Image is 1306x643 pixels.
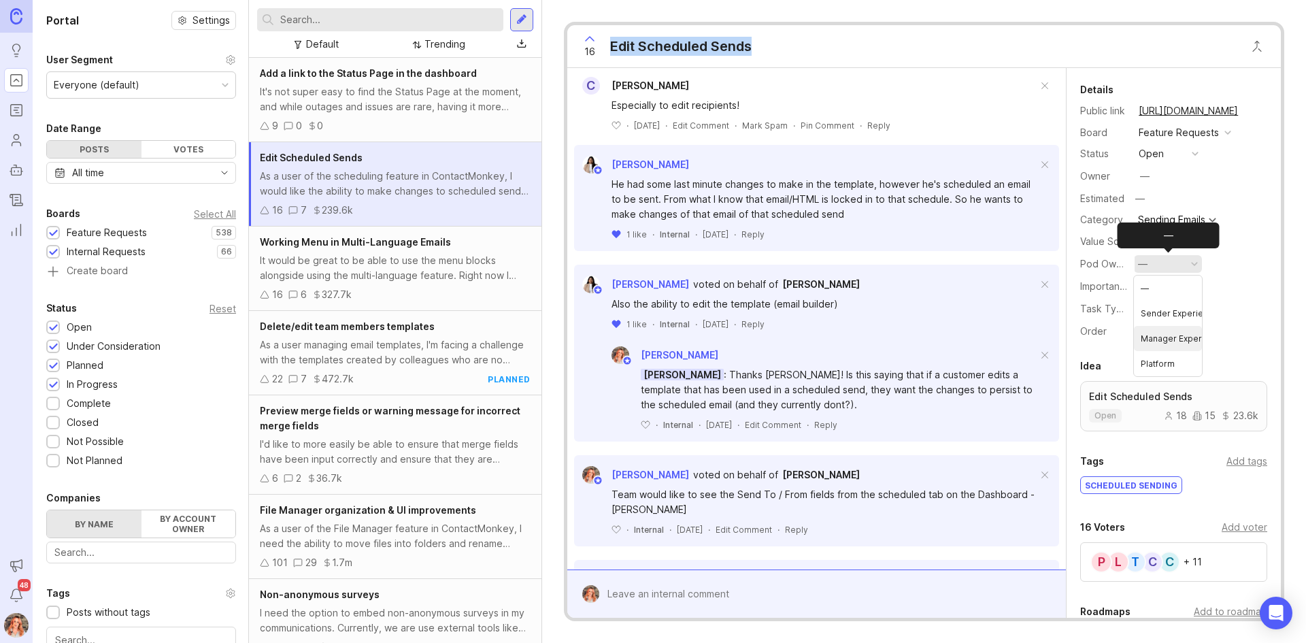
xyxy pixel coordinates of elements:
[54,545,228,560] input: Search...
[1138,257,1148,271] div: —
[1222,520,1267,535] div: Add voter
[272,372,283,386] div: 22
[141,510,236,538] label: By account owner
[1192,411,1216,421] div: 15
[216,227,232,238] p: 538
[46,585,70,601] div: Tags
[317,118,323,133] div: 0
[693,467,778,482] div: voted on behalf of
[641,349,718,361] span: [PERSON_NAME]
[610,37,752,56] div: Edit Scheduled Sends
[272,203,283,218] div: 16
[301,203,307,218] div: 7
[1164,411,1187,421] div: 18
[574,276,689,293] a: Bilkis Begum[PERSON_NAME]
[67,453,122,468] div: Not Planned
[260,236,451,248] span: Working Menu in Multi-Language Emails
[1080,325,1107,337] label: Order
[612,80,689,91] span: [PERSON_NAME]
[660,229,690,240] div: Internal
[577,585,604,603] img: Bronwen W
[742,120,788,131] button: Mark Spam
[67,339,161,354] div: Under Consideration
[280,12,498,27] input: Search...
[1080,381,1267,431] a: Edit Scheduled Sendsopen181523.6k
[260,84,531,114] div: It's not super easy to find the Status Page at the moment, and while outages and issues are rare,...
[626,524,629,535] div: ·
[626,229,647,240] p: 1 like
[673,120,729,131] div: Edit Comment
[745,419,801,431] div: Edit Comment
[4,98,29,122] a: Roadmaps
[1080,280,1131,292] label: Importance
[1118,222,1220,248] div: —
[72,165,104,180] div: All time
[272,118,278,133] div: 9
[272,287,283,302] div: 16
[695,229,697,240] div: ·
[171,11,236,30] button: Settings
[677,525,703,535] time: [DATE]
[734,318,736,330] div: ·
[626,120,629,131] div: ·
[4,583,29,608] button: Notifications
[4,188,29,212] a: Changelog
[322,287,352,302] div: 327.7k
[46,205,80,222] div: Boards
[260,152,363,163] span: Edit Scheduled Sends
[47,141,141,158] div: Posts
[612,98,1037,113] div: Especially to edit recipients!
[305,555,317,570] div: 29
[860,120,862,131] div: ·
[612,177,1037,222] div: He had some last minute changes to make in the template, however he's scheduled an email to be se...
[67,358,103,373] div: Planned
[301,287,307,302] div: 6
[669,524,671,535] div: ·
[1134,326,1202,351] li: Manager Experience
[272,555,288,570] div: 101
[734,229,736,240] div: ·
[332,555,352,570] div: 1.7m
[695,318,697,330] div: ·
[634,120,660,131] time: [DATE]
[260,169,531,199] div: As a user of the scheduling feature in ContactMonkey, I would like the ability to make changes to...
[612,469,689,480] span: [PERSON_NAME]
[584,44,595,59] span: 16
[612,159,689,170] span: [PERSON_NAME]
[1134,351,1202,376] li: Platform
[1221,411,1258,421] div: 23.6k
[4,128,29,152] a: Users
[54,78,139,93] div: Everyone (default)
[626,318,647,330] p: 1 like
[141,141,236,158] div: Votes
[782,467,860,482] a: [PERSON_NAME]
[582,156,600,174] img: Bilkis Begum
[260,606,531,636] div: I need the option to embed non-anonymous surveys in my communications. Currently, we are use exte...
[260,253,531,283] div: It would be great to be able to use the menu blocks alongside using the multi-language feature. R...
[612,229,647,240] button: 1 like
[660,318,690,330] div: Internal
[296,471,301,486] div: 2
[67,320,92,335] div: Open
[47,510,141,538] label: By name
[793,120,795,131] div: ·
[210,305,236,312] div: Reset
[706,420,732,430] time: [DATE]
[652,229,654,240] div: ·
[67,415,99,430] div: Closed
[1134,276,1202,301] li: —
[1124,551,1146,573] div: T
[607,346,634,364] img: Bronwen W
[603,346,718,364] a: Bronwen W[PERSON_NAME]
[260,405,520,431] span: Preview merge fields or warning message for incorrect merge fields
[777,524,780,535] div: ·
[592,285,603,295] img: member badge
[306,37,339,52] div: Default
[1080,103,1128,118] div: Public link
[582,77,600,95] div: C
[260,67,477,79] span: Add a link to the Status Page in the dashboard
[1080,604,1131,620] div: Roadmaps
[18,579,31,591] span: 48
[46,52,113,68] div: User Segment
